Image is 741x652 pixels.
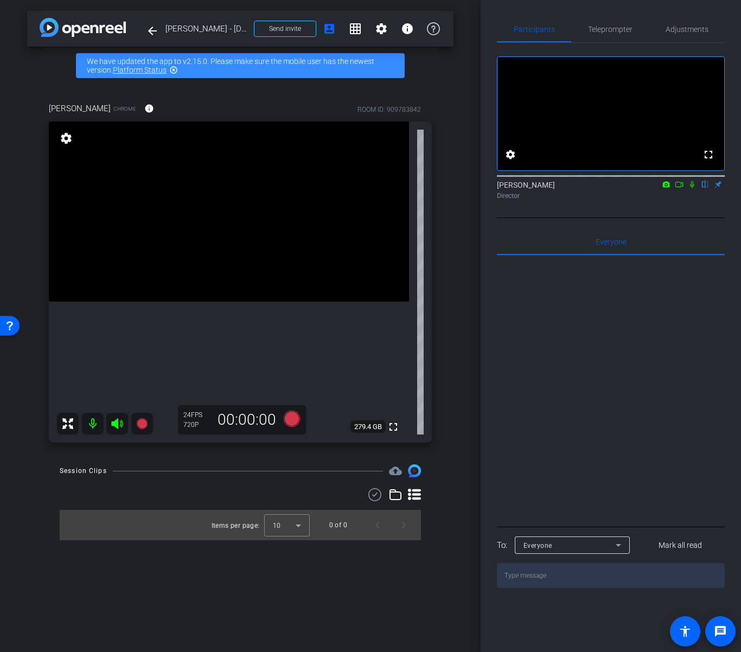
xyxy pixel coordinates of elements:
[699,179,712,189] mat-icon: flip
[210,411,283,429] div: 00:00:00
[329,520,347,530] div: 0 of 0
[183,420,210,429] div: 720P
[183,411,210,419] div: 24
[636,535,725,555] button: Mark all read
[679,625,692,638] mat-icon: accessibility
[144,104,154,113] mat-icon: info
[113,66,167,74] a: Platform Status
[497,191,725,201] div: Director
[269,24,301,33] span: Send invite
[165,18,247,40] span: [PERSON_NAME] - [DATE]
[365,512,391,538] button: Previous page
[391,512,417,538] button: Next page
[389,464,402,477] mat-icon: cloud_upload
[497,539,507,552] div: To:
[387,420,400,433] mat-icon: fullscreen
[497,180,725,201] div: [PERSON_NAME]
[349,22,362,35] mat-icon: grid_on
[254,21,316,37] button: Send invite
[714,625,727,638] mat-icon: message
[666,25,708,33] span: Adjustments
[169,66,178,74] mat-icon: highlight_off
[76,53,405,78] div: We have updated the app to v2.15.0. Please make sure the mobile user has the newest version.
[49,103,111,114] span: [PERSON_NAME]
[408,464,421,477] img: Session clips
[514,25,555,33] span: Participants
[113,105,136,113] span: Chrome
[350,420,386,433] span: 279.4 GB
[212,520,260,531] div: Items per page:
[389,464,402,477] span: Destinations for your clips
[702,148,715,161] mat-icon: fullscreen
[659,540,702,551] span: Mark all read
[504,148,517,161] mat-icon: settings
[323,22,336,35] mat-icon: account_box
[40,18,126,37] img: app-logo
[596,238,627,246] span: Everyone
[357,105,421,114] div: ROOM ID: 909783842
[59,132,74,145] mat-icon: settings
[401,22,414,35] mat-icon: info
[523,542,552,549] span: Everyone
[146,24,159,37] mat-icon: arrow_back
[588,25,633,33] span: Teleprompter
[191,411,202,419] span: FPS
[60,465,107,476] div: Session Clips
[375,22,388,35] mat-icon: settings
